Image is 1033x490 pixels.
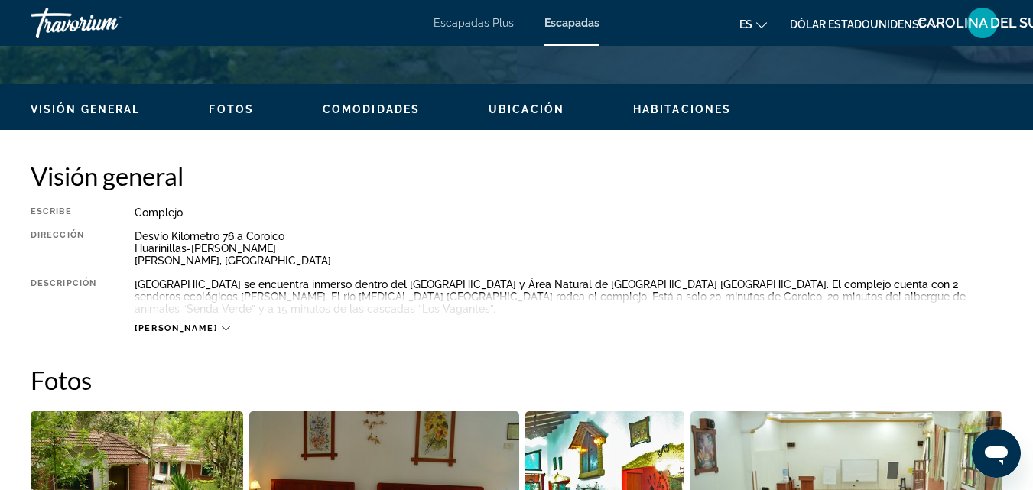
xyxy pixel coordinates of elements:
h2: Visión general [31,161,1002,191]
span: Visión general [31,103,140,115]
div: Escribe [31,206,96,219]
button: Visión general [31,102,140,116]
div: Desvío Kilómetro 76 a Coroico Huarinillas-[PERSON_NAME] [PERSON_NAME], [GEOGRAPHIC_DATA] [135,230,1002,267]
span: Ubicación [489,103,564,115]
span: Habitaciones [633,103,731,115]
h2: Fotos [31,365,1002,395]
button: Ubicación [489,102,564,116]
a: Escapadas Plus [434,17,514,29]
button: Cambiar idioma [739,13,767,35]
span: Fotos [209,103,254,115]
button: Cambiar moneda [790,13,940,35]
button: Habitaciones [633,102,731,116]
font: es [739,18,752,31]
iframe: Botón para iniciar la ventana de mensajería [972,429,1021,478]
span: [PERSON_NAME] [135,323,217,333]
div: Complejo [135,206,1002,219]
font: Dólar estadounidense [790,18,925,31]
button: Comodidades [323,102,420,116]
a: Travorium [31,3,184,43]
div: Dirección [31,230,96,267]
a: Escapadas [544,17,599,29]
button: Menú de usuario [963,7,1002,39]
div: [GEOGRAPHIC_DATA] se encuentra inmerso dentro del [GEOGRAPHIC_DATA] y Área Natural de [GEOGRAPHIC... [135,278,1002,315]
button: Fotos [209,102,254,116]
span: Comodidades [323,103,420,115]
button: [PERSON_NAME] [135,323,229,334]
div: Descripción [31,278,96,315]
